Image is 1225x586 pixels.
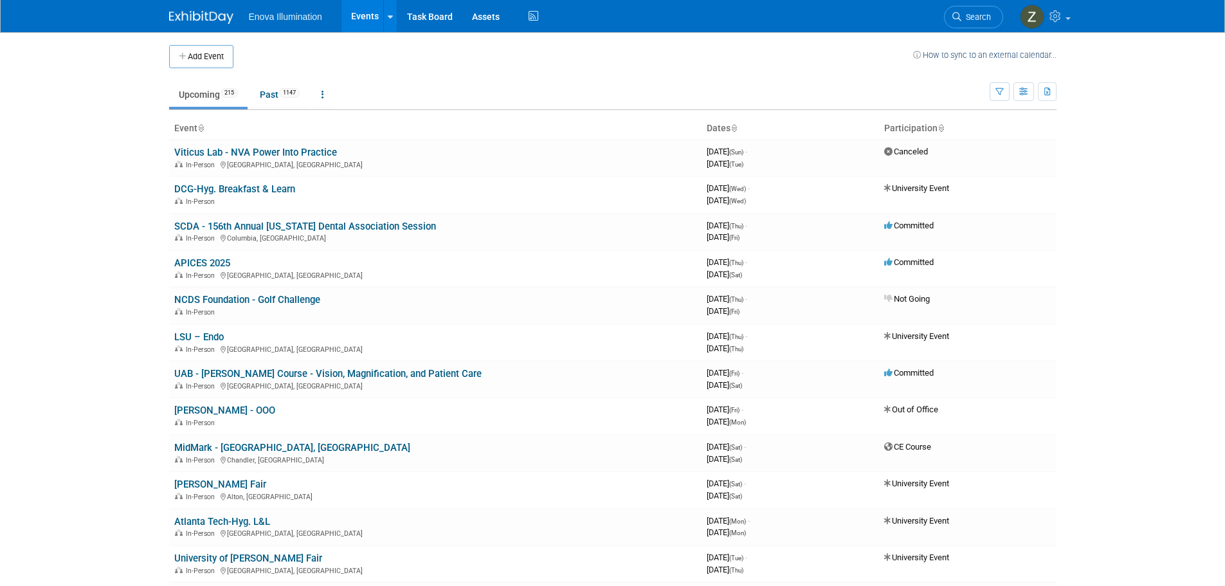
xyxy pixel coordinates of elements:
[729,382,742,389] span: (Sat)
[707,159,743,169] span: [DATE]
[174,454,696,464] div: Chandler, [GEOGRAPHIC_DATA]
[884,442,931,452] span: CE Course
[884,221,934,230] span: Committed
[174,159,696,169] div: [GEOGRAPHIC_DATA], [GEOGRAPHIC_DATA]
[729,185,746,192] span: (Wed)
[175,456,183,462] img: In-Person Event
[741,405,743,414] span: -
[884,183,949,193] span: University Event
[707,147,747,156] span: [DATE]
[707,417,746,426] span: [DATE]
[729,529,746,536] span: (Mon)
[707,454,742,464] span: [DATE]
[748,516,750,526] span: -
[702,118,879,140] th: Dates
[884,479,949,488] span: University Event
[729,444,742,451] span: (Sat)
[175,197,183,204] img: In-Person Event
[745,221,747,230] span: -
[186,345,219,354] span: In-Person
[279,88,300,98] span: 1147
[250,82,309,107] a: Past1147
[961,12,991,22] span: Search
[884,368,934,378] span: Committed
[707,479,746,488] span: [DATE]
[175,529,183,536] img: In-Person Event
[729,308,740,315] span: (Fri)
[744,442,746,452] span: -
[174,479,266,490] a: [PERSON_NAME] Fair
[174,368,482,380] a: UAB - [PERSON_NAME] Course - Vision, Magnification, and Patient Care
[707,442,746,452] span: [DATE]
[169,45,233,68] button: Add Event
[944,6,1003,28] a: Search
[174,183,295,195] a: DCG-Hyg. Breakfast & Learn
[745,553,747,562] span: -
[729,554,743,562] span: (Tue)
[884,516,949,526] span: University Event
[707,491,742,500] span: [DATE]
[174,221,436,232] a: SCDA - 156th Annual [US_STATE] Dental Association Session
[169,11,233,24] img: ExhibitDay
[729,419,746,426] span: (Mon)
[174,343,696,354] div: [GEOGRAPHIC_DATA], [GEOGRAPHIC_DATA]
[174,331,224,343] a: LSU – Endo
[729,223,743,230] span: (Thu)
[186,308,219,316] span: In-Person
[730,123,737,133] a: Sort by Start Date
[169,118,702,140] th: Event
[175,419,183,425] img: In-Person Event
[1020,5,1044,29] img: Zachary Bienkowski
[174,553,322,564] a: University of [PERSON_NAME] Fair
[707,306,740,316] span: [DATE]
[186,493,219,501] span: In-Person
[707,183,750,193] span: [DATE]
[186,456,219,464] span: In-Person
[175,493,183,499] img: In-Person Event
[174,565,696,575] div: [GEOGRAPHIC_DATA], [GEOGRAPHIC_DATA]
[707,553,747,562] span: [DATE]
[729,567,743,574] span: (Thu)
[186,529,219,538] span: In-Person
[707,331,747,341] span: [DATE]
[729,333,743,340] span: (Thu)
[707,516,750,526] span: [DATE]
[884,405,938,414] span: Out of Office
[197,123,204,133] a: Sort by Event Name
[175,161,183,167] img: In-Person Event
[175,271,183,278] img: In-Person Event
[174,270,696,280] div: [GEOGRAPHIC_DATA], [GEOGRAPHIC_DATA]
[745,331,747,341] span: -
[186,234,219,243] span: In-Person
[707,565,743,574] span: [DATE]
[175,567,183,573] img: In-Person Event
[729,407,740,414] span: (Fri)
[186,197,219,206] span: In-Person
[707,405,743,414] span: [DATE]
[748,183,750,193] span: -
[913,50,1057,60] a: How to sync to an external calendar...
[879,118,1057,140] th: Participation
[729,197,746,205] span: (Wed)
[174,491,696,501] div: Alton, [GEOGRAPHIC_DATA]
[221,88,238,98] span: 215
[707,527,746,537] span: [DATE]
[741,368,743,378] span: -
[729,161,743,168] span: (Tue)
[174,380,696,390] div: [GEOGRAPHIC_DATA], [GEOGRAPHIC_DATA]
[707,380,742,390] span: [DATE]
[175,382,183,389] img: In-Person Event
[729,345,743,353] span: (Thu)
[884,147,928,156] span: Canceled
[707,196,746,205] span: [DATE]
[729,456,742,463] span: (Sat)
[729,149,743,156] span: (Sun)
[174,442,410,453] a: MidMark - [GEOGRAPHIC_DATA], [GEOGRAPHIC_DATA]
[186,419,219,427] span: In-Person
[175,234,183,241] img: In-Person Event
[175,308,183,315] img: In-Person Event
[884,257,934,267] span: Committed
[745,294,747,304] span: -
[745,257,747,267] span: -
[729,493,742,500] span: (Sat)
